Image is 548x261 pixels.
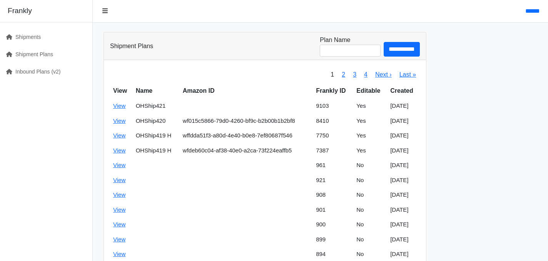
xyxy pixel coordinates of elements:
td: 908 [313,187,353,202]
td: No [353,187,387,202]
a: View [113,162,125,168]
td: 899 [313,232,353,247]
a: View [113,102,125,109]
td: No [353,217,387,232]
td: 9103 [313,99,353,114]
th: View [110,83,133,99]
a: 4 [364,71,368,78]
a: Next › [375,71,392,78]
td: 7387 [313,143,353,158]
td: [DATE] [387,99,420,114]
a: View [113,206,125,213]
td: [DATE] [387,143,420,158]
td: Yes [353,114,387,129]
td: OHShip419 H [133,143,180,158]
td: Yes [353,143,387,158]
label: Plan Name [320,35,350,45]
a: View [113,147,125,154]
a: View [113,236,125,243]
td: No [353,202,387,217]
td: wfdeb60c04-af38-40e0-a2ca-73f224eaffb5 [180,143,313,158]
td: 961 [313,158,353,173]
td: 900 [313,217,353,232]
th: Amazon ID [180,83,313,99]
td: No [353,232,387,247]
td: No [353,173,387,188]
a: View [113,117,125,124]
a: View [113,177,125,183]
td: [DATE] [387,232,420,247]
a: Last » [399,71,416,78]
th: Frankly ID [313,83,353,99]
td: [DATE] [387,114,420,129]
td: [DATE] [387,202,420,217]
td: [DATE] [387,217,420,232]
h3: Shipment Plans [110,42,153,50]
a: View [113,251,125,257]
th: Name [133,83,180,99]
td: [DATE] [387,187,420,202]
a: 3 [353,71,356,78]
td: 921 [313,173,353,188]
a: 2 [342,71,345,78]
td: No [353,158,387,173]
td: Yes [353,128,387,143]
a: View [113,132,125,139]
th: Editable [353,83,387,99]
td: OHShip420 [133,114,180,129]
td: [DATE] [387,158,420,173]
a: View [113,221,125,228]
td: 8410 [313,114,353,129]
td: wffdda51f3-a80d-4e40-b0e8-7ef80687f546 [180,128,313,143]
td: 901 [313,202,353,217]
td: Yes [353,99,387,114]
nav: pager [327,66,420,83]
td: [DATE] [387,128,420,143]
span: 1 [327,66,338,83]
td: [DATE] [387,173,420,188]
td: OHShip419 H [133,128,180,143]
a: View [113,191,125,198]
td: OHShip421 [133,99,180,114]
td: wf015c5866-79d0-4260-bf9c-b2b00b1b2bf8 [180,114,313,129]
td: 7750 [313,128,353,143]
th: Created [387,83,420,99]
